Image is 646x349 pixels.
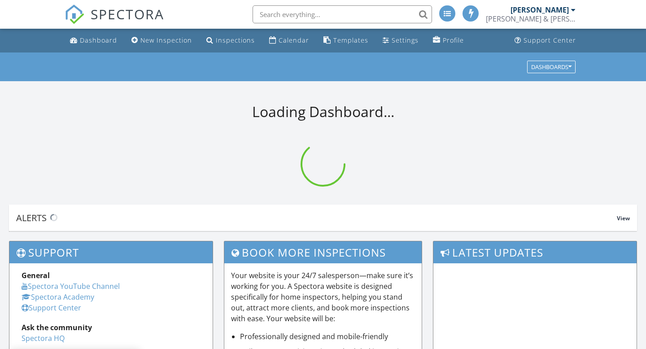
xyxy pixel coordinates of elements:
li: Professionally designed and mobile-friendly [240,331,415,342]
a: SPECTORA [65,12,164,31]
span: SPECTORA [91,4,164,23]
h3: Book More Inspections [224,241,422,263]
a: Dashboard [66,32,121,49]
a: New Inspection [128,32,196,49]
a: Inspections [203,32,258,49]
div: New Inspection [140,36,192,44]
a: Support Center [511,32,580,49]
div: Settings [392,36,419,44]
a: Settings [379,32,422,49]
div: Bryan & Bryan Inspections [486,14,576,23]
div: Dashboard [80,36,117,44]
strong: General [22,270,50,280]
button: Dashboards [527,61,576,73]
a: Company Profile [429,32,467,49]
h3: Support [9,241,213,263]
img: The Best Home Inspection Software - Spectora [65,4,84,24]
div: Templates [333,36,368,44]
input: Search everything... [253,5,432,23]
div: Calendar [279,36,309,44]
p: Your website is your 24/7 salesperson—make sure it’s working for you. A Spectora website is desig... [231,270,415,324]
div: Profile [443,36,464,44]
a: Spectora HQ [22,333,65,343]
span: View [617,214,630,222]
a: Spectora YouTube Channel [22,281,120,291]
h3: Latest Updates [433,241,637,263]
div: Alerts [16,212,617,224]
div: Ask the community [22,322,201,333]
div: [PERSON_NAME] [511,5,569,14]
div: Dashboards [531,64,572,70]
a: Calendar [266,32,313,49]
div: Inspections [216,36,255,44]
a: Support Center [22,303,81,313]
div: Support Center [524,36,576,44]
a: Templates [320,32,372,49]
a: Spectora Academy [22,292,94,302]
